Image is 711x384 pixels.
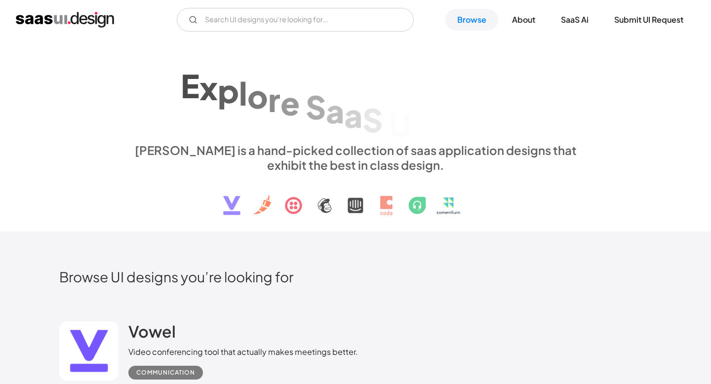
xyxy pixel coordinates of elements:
[177,8,414,32] form: Email Form
[389,106,411,144] div: U
[181,67,199,105] div: E
[128,346,358,358] div: Video conferencing tool that actually makes meetings better.
[199,69,218,107] div: x
[362,101,383,139] div: S
[177,8,414,32] input: Search UI designs you're looking for...
[247,77,268,115] div: o
[16,12,114,28] a: home
[128,321,176,346] a: Vowel
[59,268,652,285] h2: Browse UI designs you’re looking for
[549,9,600,31] a: SaaS Ai
[218,72,239,110] div: p
[326,92,344,130] div: a
[268,80,280,118] div: r
[344,96,362,134] div: a
[500,9,547,31] a: About
[136,367,195,379] div: Communication
[206,172,505,224] img: text, icon, saas logo
[306,88,326,126] div: S
[602,9,695,31] a: Submit UI Request
[280,84,300,122] div: e
[128,321,176,341] h2: Vowel
[445,9,498,31] a: Browse
[239,75,247,113] div: l
[128,57,583,133] h1: Explore SaaS UI design patterns & interactions.
[128,143,583,172] div: [PERSON_NAME] is a hand-picked collection of saas application designs that exhibit the best in cl...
